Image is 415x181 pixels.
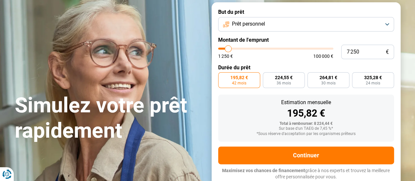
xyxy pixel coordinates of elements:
[277,81,291,85] span: 36 mois
[15,93,204,144] h1: Simulez votre prêt rapidement
[386,49,389,55] span: €
[366,81,380,85] span: 24 mois
[321,81,336,85] span: 30 mois
[218,54,233,58] span: 1 250 €
[223,132,389,136] div: *Sous réserve d'acceptation par les organismes prêteurs
[223,108,389,118] div: 195,82 €
[313,54,333,58] span: 100 000 €
[223,100,389,105] div: Estimation mensuelle
[218,37,394,43] label: Montant de l'emprunt
[222,168,305,173] span: Maximisez vos chances de financement
[364,75,382,80] span: 325,28 €
[223,126,389,131] div: Sur base d'un TAEG de 7,45 %*
[218,168,394,180] p: grâce à nos experts et trouvez la meilleure offre personnalisée pour vous.
[232,20,265,28] span: Prêt personnel
[232,81,246,85] span: 42 mois
[230,75,248,80] span: 195,82 €
[218,9,394,15] label: But du prêt
[218,147,394,164] button: Continuer
[320,75,337,80] span: 264,81 €
[218,64,394,71] label: Durée du prêt
[275,75,293,80] span: 224,55 €
[223,122,389,126] div: Total à rembourser: 8 224,44 €
[218,17,394,32] button: Prêt personnel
